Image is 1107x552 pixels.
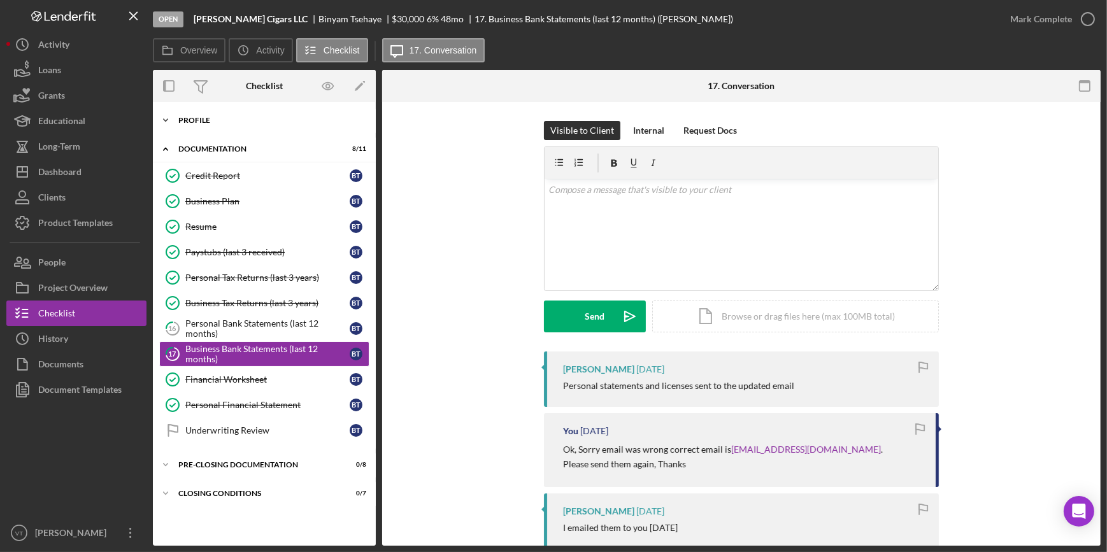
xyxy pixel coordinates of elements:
[410,45,477,55] label: 17. Conversation
[1064,496,1094,527] div: Open Intercom Messenger
[350,322,362,335] div: B T
[159,214,369,239] a: ResumeBT
[636,364,664,374] time: 2025-10-09 16:37
[441,14,464,24] div: 48 mo
[585,301,605,332] div: Send
[185,196,350,206] div: Business Plan
[178,490,334,497] div: Closing Conditions
[6,377,146,402] button: Document Templates
[185,344,350,364] div: Business Bank Statements (last 12 months)
[350,195,362,208] div: B T
[6,32,146,57] button: Activity
[343,461,366,469] div: 0 / 8
[38,185,66,213] div: Clients
[185,318,350,339] div: Personal Bank Statements (last 12 months)
[38,134,80,162] div: Long-Term
[159,392,369,418] a: Personal Financial StatementBT
[6,275,146,301] button: Project Overview
[6,159,146,185] a: Dashboard
[185,374,350,385] div: Financial Worksheet
[159,316,369,341] a: 16Personal Bank Statements (last 12 months)BT
[185,400,350,410] div: Personal Financial Statement
[6,108,146,134] a: Educational
[38,210,113,239] div: Product Templates
[563,364,634,374] div: [PERSON_NAME]
[178,117,360,124] div: Profile
[6,57,146,83] button: Loans
[343,145,366,153] div: 8 / 11
[318,14,392,24] div: Binyam Tsehaye
[563,426,578,436] div: You
[731,444,881,455] a: [EMAIL_ADDRESS][DOMAIN_NAME]
[185,171,350,181] div: Credit Report
[392,13,425,24] span: $30,000
[178,145,334,153] div: Documentation
[6,185,146,210] a: Clients
[38,301,75,329] div: Checklist
[636,506,664,516] time: 2025-10-09 13:26
[1010,6,1072,32] div: Mark Complete
[382,38,485,62] button: 17. Conversation
[683,121,737,140] div: Request Docs
[350,271,362,284] div: B T
[350,220,362,233] div: B T
[38,159,82,188] div: Dashboard
[627,121,671,140] button: Internal
[178,461,334,469] div: Pre-Closing Documentation
[6,83,146,108] button: Grants
[324,45,360,55] label: Checklist
[550,121,614,140] div: Visible to Client
[350,424,362,437] div: B T
[544,121,620,140] button: Visible to Client
[38,377,122,406] div: Document Templates
[350,246,362,258] div: B T
[159,188,369,214] a: Business PlanBT
[185,298,350,308] div: Business Tax Returns (last 3 years)
[343,490,366,497] div: 0 / 7
[38,351,83,380] div: Documents
[185,272,350,283] div: Personal Tax Returns (last 3 years)
[185,247,350,257] div: Paystubs (last 3 received)
[256,45,284,55] label: Activity
[159,367,369,392] a: Financial WorksheetBT
[350,399,362,411] div: B T
[38,326,68,355] div: History
[563,442,883,456] p: Ok, Sorry email was wrong correct email is .
[544,301,646,332] button: Send
[246,81,283,91] div: Checklist
[580,426,608,436] time: 2025-10-09 16:19
[6,134,146,159] button: Long-Term
[350,373,362,386] div: B T
[6,326,146,351] button: History
[180,45,217,55] label: Overview
[6,351,146,377] button: Documents
[563,457,883,471] p: Please send them again, Thanks
[350,169,362,182] div: B T
[427,14,439,24] div: 6 %
[6,250,146,275] button: People
[708,81,775,91] div: 17. Conversation
[475,14,733,24] div: 17. Business Bank Statements (last 12 months) ([PERSON_NAME])
[159,265,369,290] a: Personal Tax Returns (last 3 years)BT
[6,301,146,326] button: Checklist
[169,324,177,332] tspan: 16
[6,210,146,236] button: Product Templates
[185,222,350,232] div: Resume
[633,121,664,140] div: Internal
[169,350,177,358] tspan: 17
[38,250,66,278] div: People
[38,32,69,60] div: Activity
[350,348,362,360] div: B T
[229,38,292,62] button: Activity
[563,381,794,391] div: Personal statements and licenses sent to the updated email
[38,275,108,304] div: Project Overview
[159,239,369,265] a: Paystubs (last 3 received)BT
[38,83,65,111] div: Grants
